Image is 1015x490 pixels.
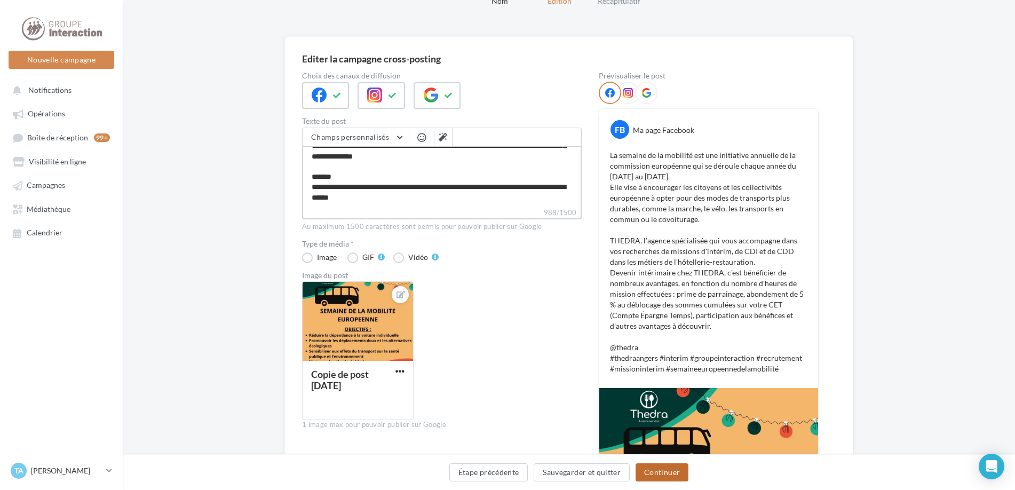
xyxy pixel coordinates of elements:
a: Campagnes [6,175,116,194]
a: TA [PERSON_NAME] [9,461,114,481]
div: FB [610,120,629,139]
a: Opérations [6,104,116,123]
a: Calendrier [6,223,116,242]
p: [PERSON_NAME] [31,465,102,476]
div: 99+ [94,133,110,142]
span: Calendrier [27,228,62,238]
div: Editer la campagne cross-posting [302,54,441,64]
a: Médiathèque [6,199,116,218]
span: Boîte de réception [27,133,88,142]
span: Opérations [28,109,65,118]
div: GIF [362,254,374,261]
div: 1 image max pour pouvoir publier sur Google [302,420,582,430]
a: Visibilité en ligne [6,152,116,171]
button: Nouvelle campagne [9,51,114,69]
label: Choix des canaux de diffusion [302,72,582,80]
label: Type de média * [302,240,582,248]
button: Étape précédente [449,463,528,481]
div: Au maximum 1500 caractères sont permis pour pouvoir publier sur Google [302,222,582,232]
button: Notifications [6,80,112,99]
span: TA [14,465,23,476]
div: Vidéo [408,254,428,261]
span: Campagnes [27,181,65,190]
label: Texte du post [302,117,582,125]
label: 988/1500 [302,207,582,219]
a: Boîte de réception99+ [6,128,116,147]
p: La semaine de la mobilité est une initiative annuelle de la commission européenne qui se déroule ... [610,150,807,374]
div: Copie de post [DATE] [311,368,369,391]
div: Image du post [302,272,582,279]
span: Médiathèque [27,204,70,214]
button: Champs personnalisés [303,128,409,146]
button: Continuer [636,463,688,481]
div: Open Intercom Messenger [979,454,1004,479]
div: Image [317,254,337,261]
span: Notifications [28,85,72,94]
button: Sauvegarder et quitter [534,463,630,481]
span: Visibilité en ligne [29,157,86,166]
span: Champs personnalisés [311,132,389,141]
div: Ma page Facebook [633,125,694,136]
div: Prévisualiser le post [599,72,819,80]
